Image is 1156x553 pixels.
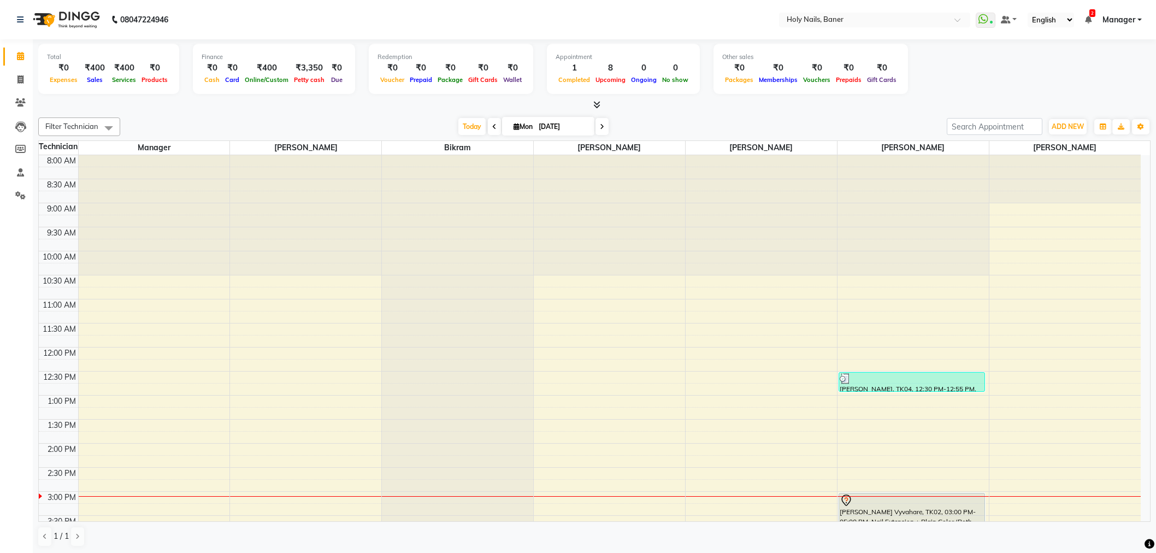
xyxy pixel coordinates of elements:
b: 08047224946 [120,4,168,35]
span: [PERSON_NAME] [534,141,685,155]
div: Other sales [722,52,899,62]
span: 1 / 1 [54,531,69,542]
div: 3:30 PM [45,516,78,527]
div: 9:30 AM [45,227,78,239]
div: ₹400 [242,62,291,74]
div: 0 [659,62,691,74]
span: [PERSON_NAME] [230,141,381,155]
div: 11:30 AM [40,323,78,335]
span: Voucher [378,76,407,84]
div: ₹400 [109,62,139,74]
div: ₹0 [864,62,899,74]
span: Expenses [47,76,80,84]
div: 8:00 AM [45,155,78,167]
span: Packages [722,76,756,84]
span: [PERSON_NAME] [837,141,989,155]
div: ₹0 [722,62,756,74]
span: Gift Cards [465,76,500,84]
div: 1:00 PM [45,396,78,407]
div: 1:30 PM [45,420,78,431]
span: Cash [202,76,222,84]
div: 12:00 PM [41,348,78,359]
div: 9:00 AM [45,203,78,215]
div: ₹0 [327,62,346,74]
div: 2:00 PM [45,444,78,455]
div: 2:30 PM [45,468,78,479]
div: Redemption [378,52,524,62]
div: [PERSON_NAME], TK04, 12:30 PM-12:55 PM, Gel Polish Removal (Both Hands/Legs) [839,373,984,391]
div: Total [47,52,170,62]
button: ADD NEW [1049,119,1087,134]
div: 0 [628,62,659,74]
div: Technician [39,141,78,152]
div: ₹0 [139,62,170,74]
div: 8 [593,62,628,74]
div: 3:00 PM [45,492,78,503]
span: Bikram [382,141,533,155]
span: Products [139,76,170,84]
span: Vouchers [800,76,833,84]
div: 1 [556,62,593,74]
span: Manager [79,141,230,155]
span: Gift Cards [864,76,899,84]
span: Package [435,76,465,84]
div: 8:30 AM [45,179,78,191]
div: ₹0 [407,62,435,74]
a: 2 [1085,15,1092,25]
span: Card [222,76,242,84]
span: Services [109,76,139,84]
span: Completed [556,76,593,84]
div: ₹0 [47,62,80,74]
span: Upcoming [593,76,628,84]
div: ₹0 [800,62,833,74]
span: Prepaid [407,76,435,84]
div: Appointment [556,52,691,62]
div: ₹0 [833,62,864,74]
img: logo [28,4,103,35]
div: ₹0 [378,62,407,74]
span: [PERSON_NAME] [686,141,837,155]
span: ADD NEW [1052,122,1084,131]
div: ₹0 [465,62,500,74]
span: Online/Custom [242,76,291,84]
div: ₹0 [756,62,800,74]
div: Finance [202,52,346,62]
div: ₹3,350 [291,62,327,74]
span: Prepaids [833,76,864,84]
span: Mon [511,122,535,131]
span: 2 [1089,9,1095,17]
div: 12:30 PM [41,372,78,383]
span: Today [458,118,486,135]
span: Memberships [756,76,800,84]
span: Petty cash [291,76,327,84]
span: Manager [1102,14,1135,26]
input: Search Appointment [947,118,1042,135]
div: ₹0 [435,62,465,74]
input: 2025-09-01 [535,119,590,135]
div: ₹400 [80,62,109,74]
div: ₹0 [202,62,222,74]
div: ₹0 [500,62,524,74]
span: Sales [84,76,105,84]
div: ₹0 [222,62,242,74]
span: Due [328,76,345,84]
span: Wallet [500,76,524,84]
div: 10:30 AM [40,275,78,287]
span: Filter Technician [45,122,98,131]
span: [PERSON_NAME] [989,141,1141,155]
span: Ongoing [628,76,659,84]
span: No show [659,76,691,84]
div: 10:00 AM [40,251,78,263]
div: 11:00 AM [40,299,78,311]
